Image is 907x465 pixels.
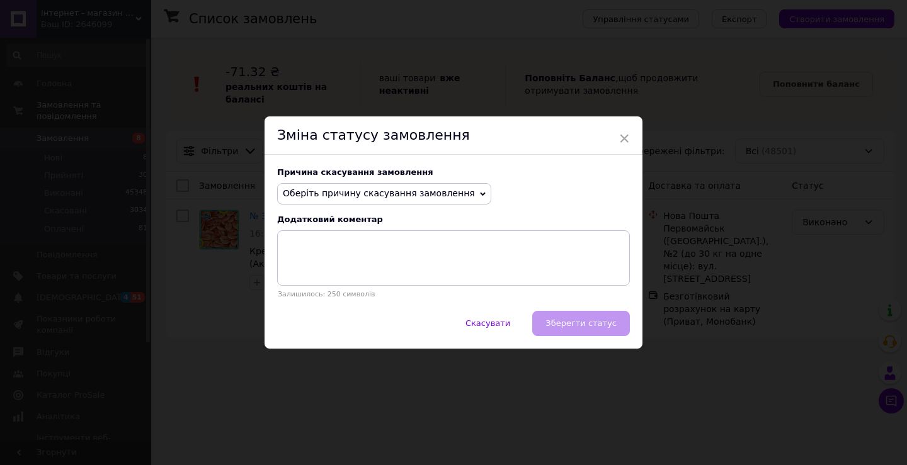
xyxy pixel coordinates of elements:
[277,215,630,224] div: Додатковий коментар
[452,311,523,336] button: Скасувати
[277,290,630,298] p: Залишилось: 250 символів
[265,116,642,155] div: Зміна статусу замовлення
[283,188,475,198] span: Оберіть причину скасування замовлення
[277,167,630,177] div: Причина скасування замовлення
[619,128,630,149] span: ×
[465,318,510,328] span: Скасувати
